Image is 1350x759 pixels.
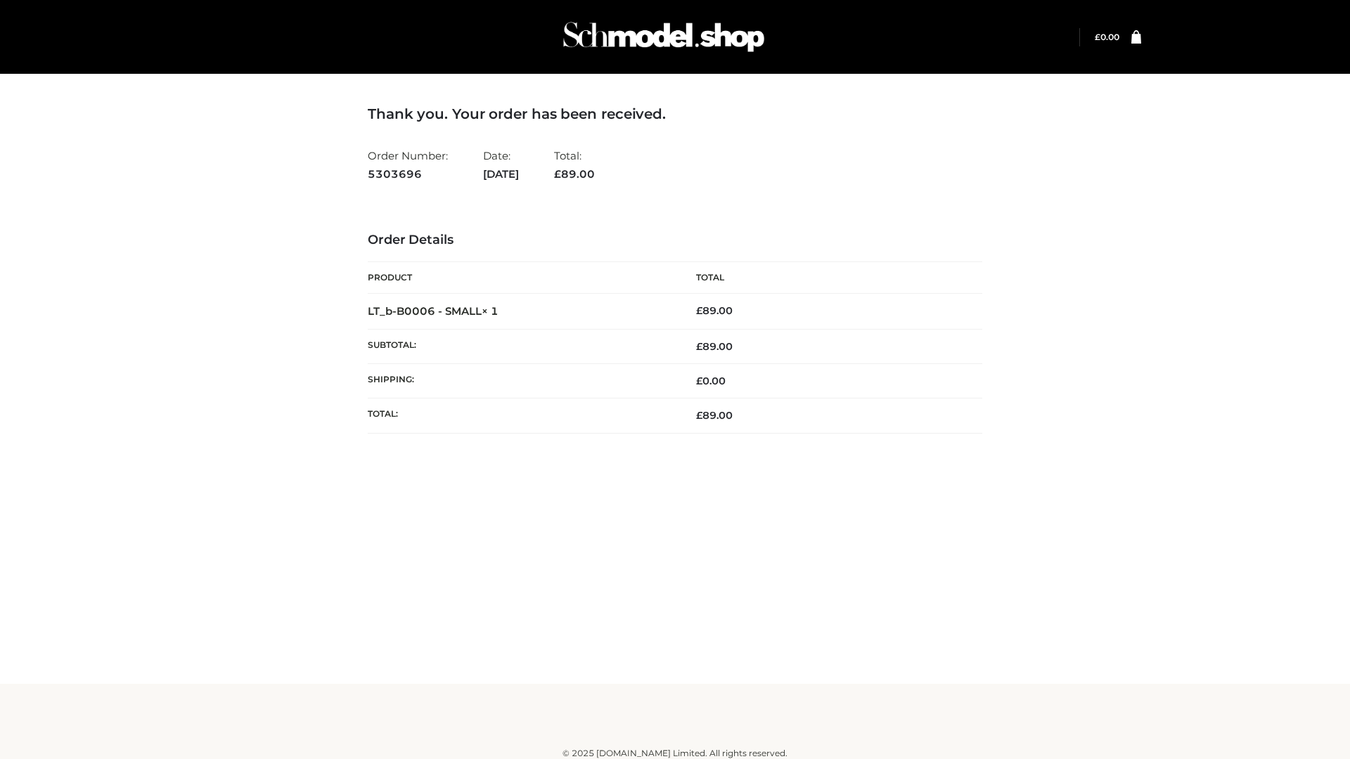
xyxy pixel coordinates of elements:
th: Total [675,262,982,294]
li: Total: [554,143,595,186]
th: Subtotal: [368,329,675,363]
h3: Thank you. Your order has been received. [368,105,982,122]
span: 89.00 [696,340,733,353]
bdi: 0.00 [696,375,726,387]
span: £ [696,340,702,353]
img: Schmodel Admin 964 [558,9,769,65]
span: 89.00 [696,409,733,422]
th: Shipping: [368,364,675,398]
li: Order Number: [368,143,448,186]
span: £ [696,304,702,317]
h3: Order Details [368,233,982,248]
strong: LT_b-B0006 - SMALL [368,304,499,318]
span: £ [696,409,702,422]
strong: × 1 [482,304,499,318]
bdi: 89.00 [696,304,733,317]
strong: [DATE] [483,165,519,183]
span: 89.00 [554,167,595,181]
span: £ [554,167,561,181]
strong: 5303696 [368,165,448,183]
span: £ [1095,32,1100,42]
li: Date: [483,143,519,186]
th: Total: [368,398,675,433]
th: Product [368,262,675,294]
a: £0.00 [1095,32,1119,42]
bdi: 0.00 [1095,32,1119,42]
span: £ [696,375,702,387]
